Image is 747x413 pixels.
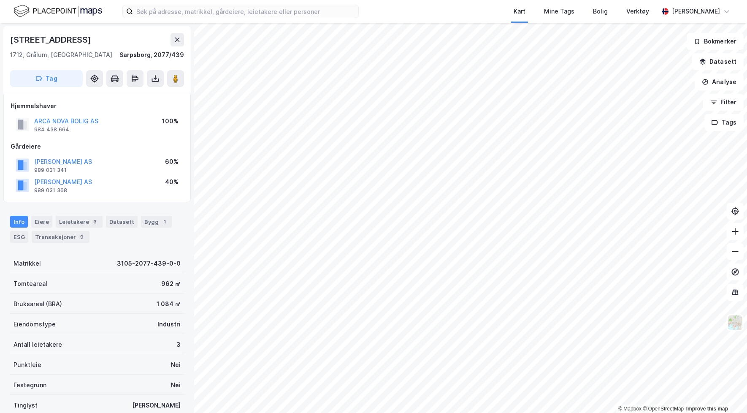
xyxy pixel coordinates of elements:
button: Filter [703,94,744,111]
div: Industri [157,319,181,329]
div: 1712, Grålum, [GEOGRAPHIC_DATA] [10,50,112,60]
div: Antall leietakere [14,340,62,350]
div: ESG [10,231,28,243]
div: Bygg [141,216,172,228]
button: Tag [10,70,83,87]
div: Eiere [31,216,52,228]
div: [STREET_ADDRESS] [10,33,93,46]
div: Tinglyst [14,400,38,410]
div: Leietakere [56,216,103,228]
div: 40% [165,177,179,187]
div: Matrikkel [14,258,41,269]
button: Analyse [695,73,744,90]
button: Datasett [692,53,744,70]
div: 9 [78,233,86,241]
div: Bruksareal (BRA) [14,299,62,309]
button: Bokmerker [687,33,744,50]
div: Datasett [106,216,138,228]
div: Tomteareal [14,279,47,289]
div: 1 [160,217,169,226]
div: 989 031 368 [34,187,67,194]
div: Bolig [593,6,608,16]
button: Tags [704,114,744,131]
div: Verktøy [626,6,649,16]
a: OpenStreetMap [643,406,684,412]
div: 60% [165,157,179,167]
div: Transaksjoner [32,231,89,243]
iframe: Chat Widget [705,372,747,413]
div: Kart [514,6,525,16]
div: Eiendomstype [14,319,56,329]
div: Hjemmelshaver [11,101,184,111]
div: [PERSON_NAME] [672,6,720,16]
div: Info [10,216,28,228]
a: Improve this map [686,406,728,412]
div: 962 ㎡ [161,279,181,289]
div: Gårdeiere [11,141,184,152]
div: Kontrollprogram for chat [705,372,747,413]
div: 984 438 664 [34,126,69,133]
div: Sarpsborg, 2077/439 [119,50,184,60]
div: 1 084 ㎡ [157,299,181,309]
div: [PERSON_NAME] [132,400,181,410]
div: Nei [171,380,181,390]
div: Punktleie [14,360,41,370]
div: 3105-2077-439-0-0 [117,258,181,269]
div: Festegrunn [14,380,46,390]
div: 3 [91,217,99,226]
div: Nei [171,360,181,370]
div: 3 [176,340,181,350]
div: 989 031 341 [34,167,67,174]
div: Mine Tags [544,6,574,16]
input: Søk på adresse, matrikkel, gårdeiere, leietakere eller personer [133,5,358,18]
img: logo.f888ab2527a4732fd821a326f86c7f29.svg [14,4,102,19]
a: Mapbox [618,406,641,412]
div: 100% [162,116,179,126]
img: Z [727,315,743,331]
